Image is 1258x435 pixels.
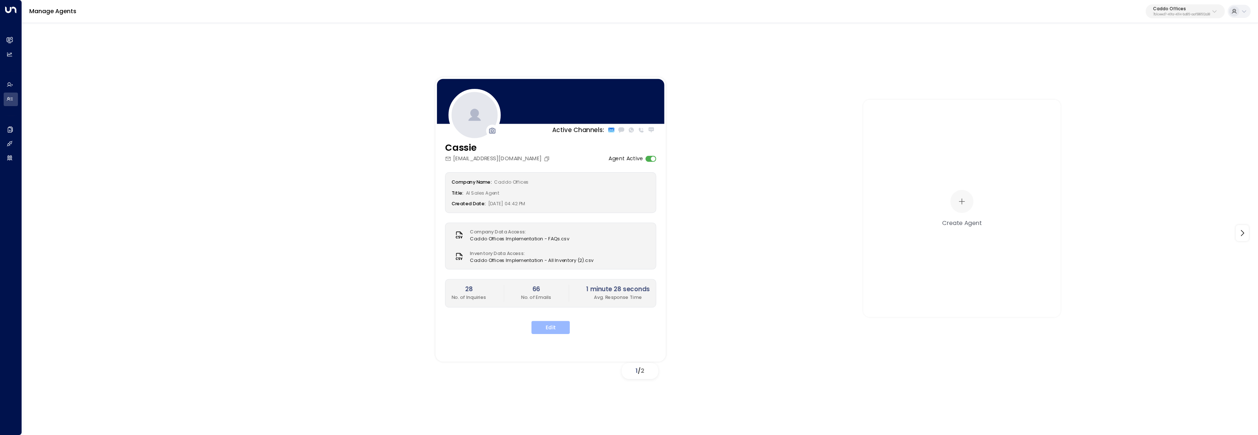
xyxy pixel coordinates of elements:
span: Caddo Offices Implementation - All Inventory (2).csv [470,257,594,264]
h2: 66 [521,285,551,294]
button: Caddo Offices7b1ceed7-40fa-4014-bd85-aaf588512a38 [1146,4,1225,18]
label: Agent Active [609,155,643,163]
label: Inventory Data Access: [470,250,590,257]
p: Caddo Offices [1153,7,1210,11]
h2: 1 minute 28 seconds [586,285,649,294]
span: 1 [636,367,638,375]
button: Copy [544,155,552,162]
h3: Cassie [445,141,552,155]
p: Active Channels: [552,125,604,135]
span: 2 [641,367,644,375]
h2: 28 [452,285,486,294]
p: No. of Emails [521,294,551,301]
div: [EMAIL_ADDRESS][DOMAIN_NAME] [445,155,552,163]
a: Manage Agents [29,7,76,15]
label: Company Name: [452,179,492,185]
p: 7b1ceed7-40fa-4014-bd85-aaf588512a38 [1153,13,1210,16]
p: No. of Inquiries [452,294,486,301]
div: Create Agent [942,218,982,227]
span: Caddo Offices Implementation - FAQs.csv [470,235,569,242]
label: Company Data Access: [470,228,565,235]
label: Created Date: [452,200,486,207]
p: Avg. Response Time [586,294,649,301]
span: AI Sales Agent [466,190,499,196]
span: [DATE] 04:42 PM [488,200,525,207]
button: Edit [531,321,570,334]
label: Title: [452,190,464,196]
span: Caddo Offices [494,179,529,185]
div: / [622,363,658,379]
